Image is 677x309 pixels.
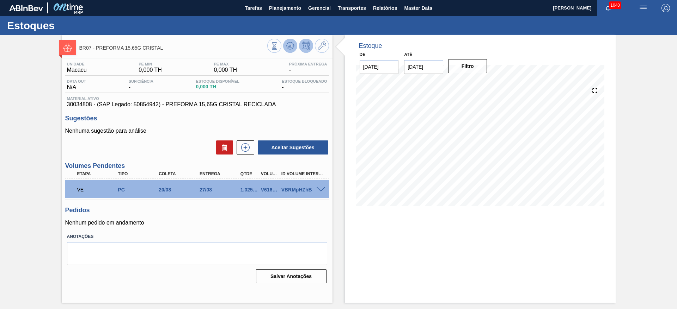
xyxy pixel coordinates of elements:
[404,60,443,74] input: dd/mm/yyyy
[79,45,267,51] span: BR07 - PREFORMA 15,65G CRISTAL
[338,4,366,12] span: Transportes
[639,4,647,12] img: userActions
[214,62,237,66] span: PE MAX
[256,269,327,283] button: Salvar Anotações
[239,171,260,176] div: Qtde
[282,79,327,83] span: Estoque Bloqueado
[360,52,366,57] label: De
[67,67,87,73] span: Macacu
[267,39,281,53] button: Visão Geral dos Estoques
[259,187,280,193] div: V616552
[198,187,244,193] div: 27/08/2025
[258,140,328,154] button: Aceitar Sugestões
[116,187,162,193] div: Pedido de Compra
[661,4,670,12] img: Logout
[245,4,262,12] span: Tarefas
[75,171,121,176] div: Etapa
[139,62,162,66] span: PE MIN
[308,4,331,12] span: Gerencial
[129,79,153,83] span: Suficiência
[233,140,254,154] div: Nova sugestão
[283,39,297,53] button: Atualizar Gráfico
[404,4,432,12] span: Master Data
[214,67,237,73] span: 0,000 TH
[67,232,327,242] label: Anotações
[116,171,162,176] div: Tipo
[157,171,203,176] div: Coleta
[67,101,327,108] span: 30034808 - (SAP Legado: 50854942) - PREFORMA 15,65G CRISTAL RECICLADA
[404,52,412,57] label: Até
[65,207,329,214] h3: Pedidos
[269,4,301,12] span: Planejamento
[259,171,280,176] div: Volume Portal
[597,3,620,13] button: Notificações
[609,1,621,9] span: 1040
[196,84,239,89] span: 0,000 TH
[196,79,239,83] span: Estoque Disponível
[280,171,325,176] div: Id Volume Interno
[65,115,329,122] h3: Sugestões
[65,162,329,170] h3: Volumes Pendentes
[67,62,87,66] span: Unidade
[65,128,329,134] p: Nenhuma sugestão para análise
[280,187,325,193] div: VBRMpHZhB
[65,79,88,90] div: N/A
[77,187,120,193] p: VE
[373,4,397,12] span: Relatórios
[359,42,382,50] div: Estoque
[315,39,329,53] button: Ir ao Master Data / Geral
[448,59,487,73] button: Filtro
[213,140,233,154] div: Excluir Sugestões
[9,5,43,11] img: TNhmsLtSVTkK8tSr43FrP2fwEKptu5GPRR3wAAAABJRU5ErkJggg==
[139,67,162,73] span: 0,000 TH
[299,39,313,53] button: Desprogramar Estoque
[360,60,399,74] input: dd/mm/yyyy
[67,79,86,83] span: Data out
[280,79,329,90] div: -
[289,62,327,66] span: Próxima Entrega
[254,140,329,155] div: Aceitar Sugestões
[67,96,327,101] span: Material ativo
[65,220,329,226] p: Nenhum pedido em andamento
[7,21,132,30] h1: Estoques
[63,43,72,52] img: Ícone
[127,79,155,90] div: -
[157,187,203,193] div: 20/08/2025
[239,187,260,193] div: 1.025,856
[198,171,244,176] div: Entrega
[75,182,121,197] div: Volume Enviado para Transporte
[287,62,329,73] div: -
